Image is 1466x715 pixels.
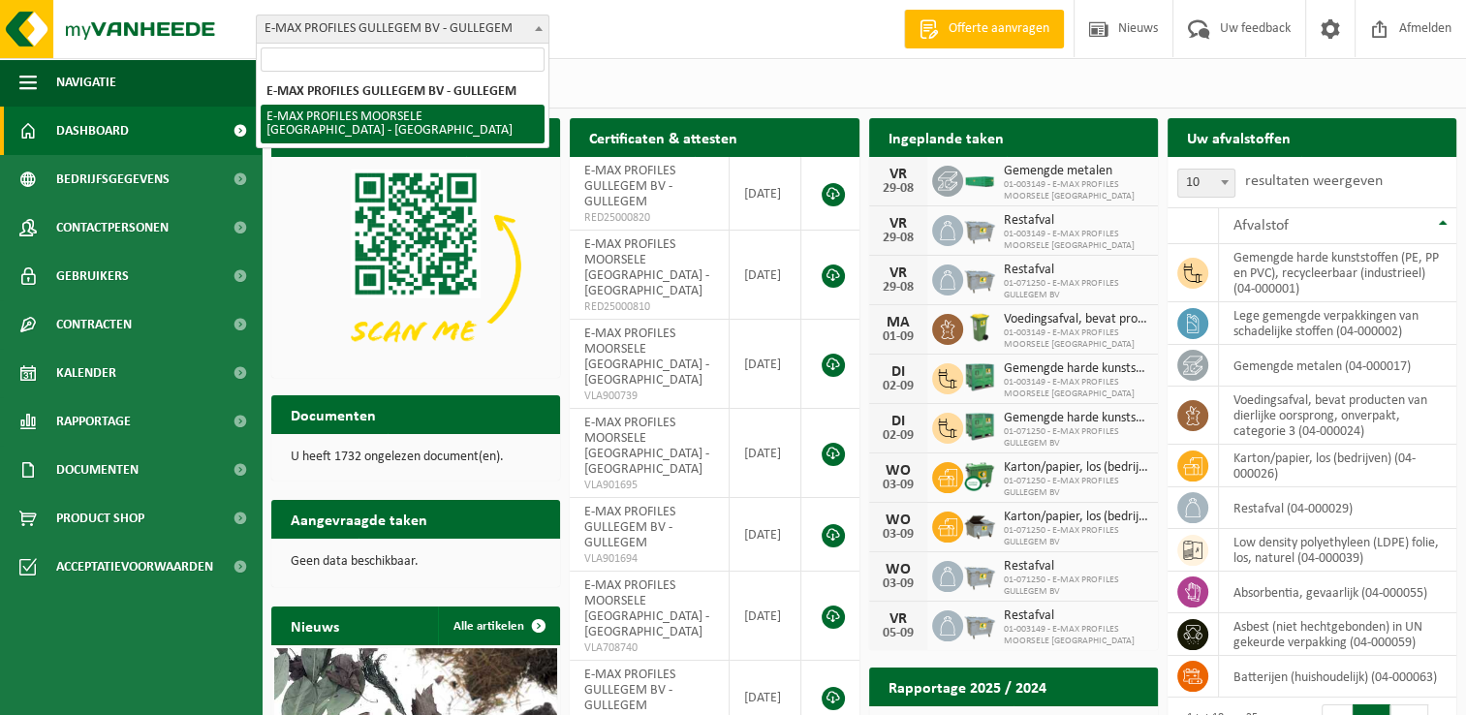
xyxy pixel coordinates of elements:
[963,262,996,295] img: WB-2500-GAL-GY-01
[1004,525,1148,548] span: 01-071250 - E-MAX PROFILES GULLEGEM BV
[271,606,359,644] h2: Nieuws
[1004,460,1148,476] span: Karton/papier, los (bedrijven)
[584,237,709,298] span: E-MAX PROFILES MOORSELE [GEOGRAPHIC_DATA] - [GEOGRAPHIC_DATA]
[56,252,129,300] span: Gebruikers
[584,326,709,388] span: E-MAX PROFILES MOORSELE [GEOGRAPHIC_DATA] - [GEOGRAPHIC_DATA]
[1004,312,1148,327] span: Voedingsafval, bevat producten van dierlijke oorsprong, onverpakt, categorie 3
[56,107,129,155] span: Dashboard
[584,505,675,550] span: E-MAX PROFILES GULLEGEM BV - GULLEGEM
[879,463,918,479] div: WO
[1219,387,1456,445] td: voedingsafval, bevat producten van dierlijke oorsprong, onverpakt, categorie 3 (04-000024)
[730,231,802,320] td: [DATE]
[904,10,1064,48] a: Offerte aanvragen
[963,360,996,393] img: PB-HB-1400-HPE-GN-01
[1219,487,1456,529] td: restafval (04-000029)
[879,216,918,232] div: VR
[879,577,918,591] div: 03-09
[570,118,757,156] h2: Certificaten & attesten
[730,157,802,231] td: [DATE]
[963,558,996,591] img: WB-2500-GAL-GY-01
[1004,278,1148,301] span: 01-071250 - E-MAX PROFILES GULLEGEM BV
[438,606,558,645] a: Alle artikelen
[879,380,918,393] div: 02-09
[1219,572,1456,613] td: absorbentia, gevaarlijk (04-000055)
[257,16,548,43] span: E-MAX PROFILES GULLEGEM BV - GULLEGEM
[879,182,918,196] div: 29-08
[1004,164,1148,179] span: Gemengde metalen
[1219,345,1456,387] td: gemengde metalen (04-000017)
[584,389,713,404] span: VLA900739
[1168,118,1310,156] h2: Uw afvalstoffen
[1219,445,1456,487] td: karton/papier, los (bedrijven) (04-000026)
[1004,559,1148,575] span: Restafval
[963,607,996,640] img: WB-2500-GAL-GY-01
[261,79,545,105] li: E-MAX PROFILES GULLEGEM BV - GULLEGEM
[879,414,918,429] div: DI
[1233,218,1289,233] span: Afvalstof
[1004,624,1148,647] span: 01-003149 - E-MAX PROFILES MOORSELE [GEOGRAPHIC_DATA]
[1219,302,1456,345] td: lege gemengde verpakkingen van schadelijke stoffen (04-000002)
[56,300,132,349] span: Contracten
[56,446,139,494] span: Documenten
[1245,173,1383,189] label: resultaten weergeven
[963,410,996,443] img: PB-HB-1400-HPE-GN-01
[869,118,1023,156] h2: Ingeplande taken
[1004,179,1148,202] span: 01-003149 - E-MAX PROFILES MOORSELE [GEOGRAPHIC_DATA]
[584,578,709,639] span: E-MAX PROFILES MOORSELE [GEOGRAPHIC_DATA] - [GEOGRAPHIC_DATA]
[963,171,996,188] img: HK-XC-20-GN-00
[1004,327,1148,351] span: 01-003149 - E-MAX PROFILES MOORSELE [GEOGRAPHIC_DATA]
[1004,361,1148,377] span: Gemengde harde kunststoffen (pe, pp en pvc), recycleerbaar (industrieel)
[879,479,918,492] div: 03-09
[584,164,675,209] span: E-MAX PROFILES GULLEGEM BV - GULLEGEM
[879,627,918,640] div: 05-09
[879,364,918,380] div: DI
[1004,608,1148,624] span: Restafval
[1177,169,1235,198] span: 10
[963,212,996,245] img: WB-2500-GAL-GY-01
[1219,244,1456,302] td: gemengde harde kunststoffen (PE, PP en PVC), recycleerbaar (industrieel) (04-000001)
[879,429,918,443] div: 02-09
[1004,377,1148,400] span: 01-003149 - E-MAX PROFILES MOORSELE [GEOGRAPHIC_DATA]
[584,299,713,315] span: RED25000810
[56,349,116,397] span: Kalender
[1219,656,1456,698] td: batterijen (huishoudelijk) (04-000063)
[256,15,549,44] span: E-MAX PROFILES GULLEGEM BV - GULLEGEM
[1219,613,1456,656] td: asbest (niet hechtgebonden) in UN gekeurde verpakking (04-000059)
[584,640,713,656] span: VLA708740
[963,311,996,344] img: WB-0140-HPE-GN-50
[56,155,170,203] span: Bedrijfsgegevens
[879,513,918,528] div: WO
[1004,213,1148,229] span: Restafval
[879,281,918,295] div: 29-08
[56,203,169,252] span: Contactpersonen
[1178,170,1234,197] span: 10
[584,210,713,226] span: RED25000820
[1004,575,1148,598] span: 01-071250 - E-MAX PROFILES GULLEGEM BV
[730,572,802,661] td: [DATE]
[1004,476,1148,499] span: 01-071250 - E-MAX PROFILES GULLEGEM BV
[261,105,545,143] li: E-MAX PROFILES MOORSELE [GEOGRAPHIC_DATA] - [GEOGRAPHIC_DATA]
[1219,529,1456,572] td: low density polyethyleen (LDPE) folie, los, naturel (04-000039)
[944,19,1054,39] span: Offerte aanvragen
[584,668,675,713] span: E-MAX PROFILES GULLEGEM BV - GULLEGEM
[291,555,541,569] p: Geen data beschikbaar.
[291,451,541,464] p: U heeft 1732 ongelezen document(en).
[56,397,131,446] span: Rapportage
[271,395,395,433] h2: Documenten
[1004,411,1148,426] span: Gemengde harde kunststoffen (pe, pp en pvc), recycleerbaar (industrieel)
[584,416,709,477] span: E-MAX PROFILES MOORSELE [GEOGRAPHIC_DATA] - [GEOGRAPHIC_DATA]
[56,494,144,543] span: Product Shop
[730,409,802,498] td: [DATE]
[879,167,918,182] div: VR
[879,315,918,330] div: MA
[730,498,802,572] td: [DATE]
[56,58,116,107] span: Navigatie
[584,478,713,493] span: VLA901695
[730,320,802,409] td: [DATE]
[879,232,918,245] div: 29-08
[56,543,213,591] span: Acceptatievoorwaarden
[1004,229,1148,252] span: 01-003149 - E-MAX PROFILES MOORSELE [GEOGRAPHIC_DATA]
[963,509,996,542] img: WB-5000-GAL-GY-01
[879,611,918,627] div: VR
[1004,510,1148,525] span: Karton/papier, los (bedrijven)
